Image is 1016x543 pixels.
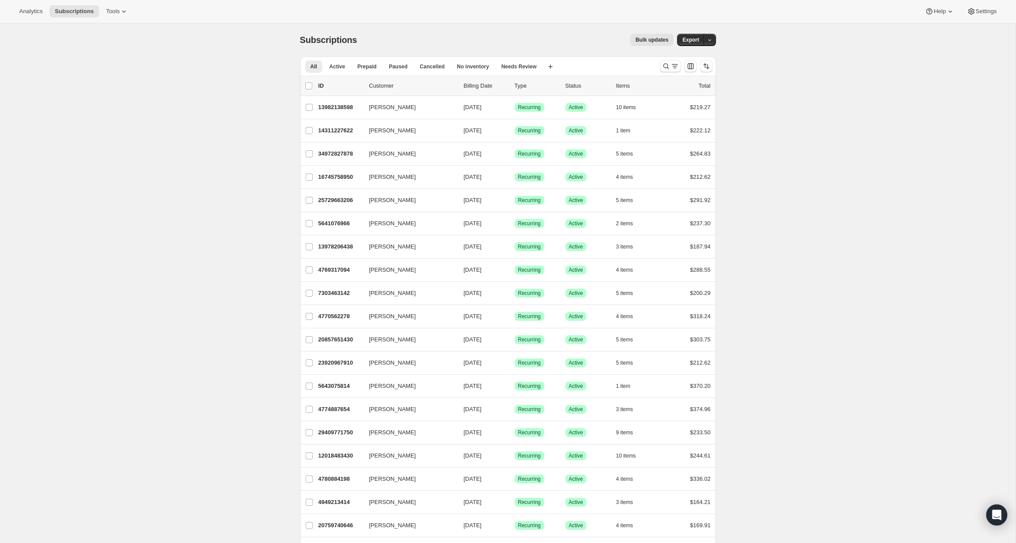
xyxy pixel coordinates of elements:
span: [PERSON_NAME] [369,219,416,228]
span: [PERSON_NAME] [369,358,416,367]
span: Recurring [518,452,541,459]
p: 13978206438 [318,242,362,251]
span: $374.96 [690,406,711,412]
span: Recurring [518,476,541,483]
span: Recurring [518,150,541,157]
p: 20759740646 [318,521,362,530]
p: 16745758950 [318,173,362,181]
span: [PERSON_NAME] [369,289,416,298]
p: 29409771750 [318,428,362,437]
span: 5 items [616,150,633,157]
span: No inventory [457,63,489,70]
span: Active [569,290,583,297]
button: 4 items [616,264,643,276]
span: Prepaid [357,63,377,70]
span: Export [682,36,699,43]
span: Cancelled [420,63,445,70]
span: Active [569,104,583,111]
span: Active [569,127,583,134]
span: Active [569,243,583,250]
span: Active [329,63,345,70]
div: 12018483430[PERSON_NAME][DATE]SuccessRecurringSuccessActive10 items$244.61 [318,450,711,462]
span: [DATE] [464,313,482,319]
span: Active [569,522,583,529]
span: Active [569,313,583,320]
span: 5 items [616,290,633,297]
span: $291.92 [690,197,711,203]
span: 4 items [616,476,633,483]
button: Create new view [543,60,557,73]
span: 3 items [616,406,633,413]
span: [DATE] [464,452,482,459]
span: Recurring [518,522,541,529]
button: [PERSON_NAME] [364,379,452,393]
button: 5 items [616,357,643,369]
span: Tools [106,8,120,15]
span: 10 items [616,104,636,111]
p: 5641076966 [318,219,362,228]
button: [PERSON_NAME] [364,147,452,161]
span: 5 items [616,359,633,366]
span: Subscriptions [300,35,357,45]
button: 5 items [616,287,643,299]
button: [PERSON_NAME] [364,240,452,254]
span: $200.29 [690,290,711,296]
button: [PERSON_NAME] [364,518,452,532]
span: Active [569,174,583,181]
p: 7303463142 [318,289,362,298]
span: 5 items [616,336,633,343]
span: $187.94 [690,243,711,250]
button: 4 items [616,473,643,485]
p: Customer [369,82,457,90]
span: 4 items [616,266,633,273]
p: Status [565,82,609,90]
span: Bulk updates [635,36,668,43]
p: 4770562278 [318,312,362,321]
span: [DATE] [464,127,482,134]
span: Recurring [518,359,541,366]
span: [DATE] [464,522,482,529]
div: 4774887654[PERSON_NAME][DATE]SuccessRecurringSuccessActive3 items$374.96 [318,403,711,415]
div: Type [515,82,558,90]
span: [PERSON_NAME] [369,405,416,414]
div: Items [616,82,660,90]
span: [PERSON_NAME] [369,475,416,483]
button: Search and filter results [660,60,681,72]
span: Recurring [518,243,541,250]
span: 4 items [616,313,633,320]
span: [DATE] [464,150,482,157]
span: Active [569,452,583,459]
span: [DATE] [464,336,482,343]
button: 3 items [616,241,643,253]
button: 2 items [616,217,643,230]
button: Sort the results [700,60,713,72]
button: 10 items [616,450,646,462]
span: [DATE] [464,499,482,505]
span: [DATE] [464,243,482,250]
button: 9 items [616,426,643,439]
div: 34972827878[PERSON_NAME][DATE]SuccessRecurringSuccessActive5 items$264.83 [318,148,711,160]
button: [PERSON_NAME] [364,286,452,300]
div: 13978206438[PERSON_NAME][DATE]SuccessRecurringSuccessActive3 items$187.94 [318,241,711,253]
div: 14311227622[PERSON_NAME][DATE]SuccessRecurringSuccessActive1 item$222.12 [318,124,711,137]
button: 1 item [616,124,640,137]
div: 4949213414[PERSON_NAME][DATE]SuccessRecurringSuccessActive3 items$164.21 [318,496,711,508]
span: Recurring [518,499,541,506]
span: Active [569,429,583,436]
span: [PERSON_NAME] [369,335,416,344]
span: 1 item [616,383,631,390]
div: 25729663206[PERSON_NAME][DATE]SuccessRecurringSuccessActive5 items$291.92 [318,194,711,206]
button: 3 items [616,496,643,508]
span: Needs Review [501,63,537,70]
span: [PERSON_NAME] [369,126,416,135]
span: $244.61 [690,452,711,459]
span: $233.50 [690,429,711,436]
span: [PERSON_NAME] [369,521,416,530]
button: [PERSON_NAME] [364,402,452,416]
button: 10 items [616,101,646,114]
span: Active [569,476,583,483]
p: 4769317094 [318,266,362,274]
button: Analytics [14,5,48,18]
span: Recurring [518,174,541,181]
p: ID [318,82,362,90]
